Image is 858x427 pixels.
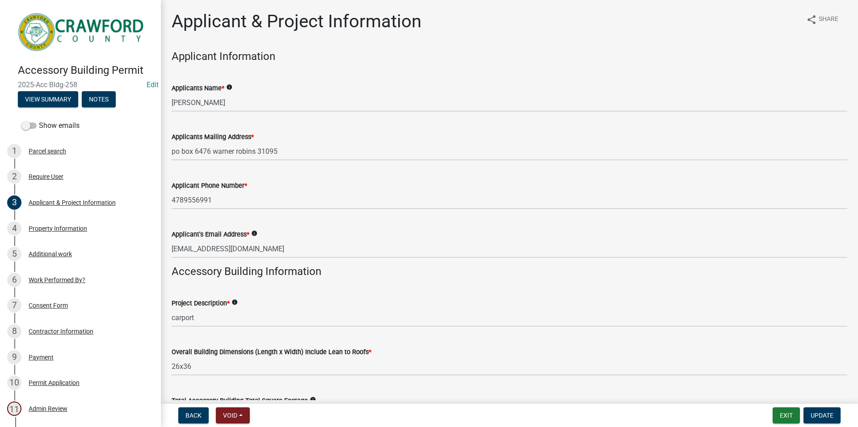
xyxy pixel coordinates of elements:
div: Applicant & Project Information [29,199,116,206]
button: Notes [82,91,116,107]
button: Exit [773,407,800,423]
wm-modal-confirm: Edit Application Number [147,80,159,89]
button: Void [216,407,250,423]
label: Applicants Name [172,85,224,92]
a: Edit [147,80,159,89]
div: Additional work [29,251,72,257]
div: Parcel search [29,148,66,154]
div: 10 [7,376,21,390]
i: info [226,84,232,90]
div: 1 [7,144,21,158]
i: info [310,397,316,403]
div: Property Information [29,225,87,232]
label: Overall Building Dimensions (Length x Width) Include Lean to Roofs [172,349,371,355]
img: Crawford County, Georgia [18,9,147,55]
div: 6 [7,273,21,287]
div: 8 [7,324,21,338]
label: Project Description [172,300,230,307]
h4: Applicant Information [172,50,847,63]
div: Contractor Information [29,328,93,334]
div: Admin Review [29,406,67,412]
label: Show emails [21,120,80,131]
div: 7 [7,298,21,313]
button: Back [178,407,209,423]
div: 9 [7,350,21,364]
span: 2025-Acc Bldg-258 [18,80,143,89]
button: Update [803,407,841,423]
div: Work Performed By? [29,277,85,283]
i: info [251,230,257,237]
div: 5 [7,247,21,261]
div: 2 [7,169,21,184]
i: share [806,14,817,25]
div: Consent Form [29,302,68,309]
div: 4 [7,221,21,236]
label: Applicant Phone Number [172,183,247,189]
div: Require User [29,173,63,180]
div: Permit Application [29,380,80,386]
label: Applicant's Email Address [172,232,249,238]
div: 3 [7,195,21,210]
i: info [231,299,238,305]
span: Update [811,412,833,419]
h4: Accessory Building Information [172,265,847,278]
label: Total Accessory Building Total Square Footage [172,398,308,404]
div: 11 [7,402,21,416]
button: shareShare [799,11,845,28]
wm-modal-confirm: Notes [82,96,116,103]
h4: Accessory Building Permit [18,64,154,77]
label: Applicants Mailing Address [172,134,254,140]
h1: Applicant & Project Information [172,11,421,32]
span: Back [185,412,202,419]
span: Share [819,14,838,25]
button: View Summary [18,91,78,107]
span: Void [223,412,237,419]
div: Payment [29,354,54,360]
wm-modal-confirm: Summary [18,96,78,103]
